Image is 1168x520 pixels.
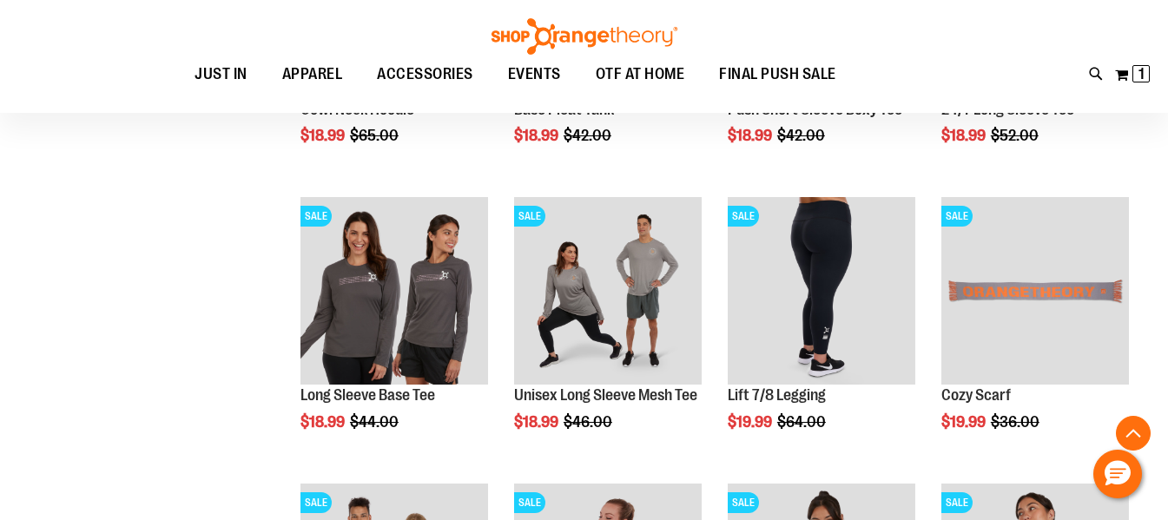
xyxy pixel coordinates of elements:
[777,127,828,144] span: $42.00
[991,127,1041,144] span: $52.00
[360,55,491,95] a: ACCESSORIES
[728,413,775,431] span: $19.99
[350,413,401,431] span: $44.00
[514,206,545,227] span: SALE
[728,492,759,513] span: SALE
[300,206,332,227] span: SALE
[941,101,1074,118] a: 24/7 Long Sleeve Tee
[300,127,347,144] span: $18.99
[300,386,435,404] a: Long Sleeve Base Tee
[489,18,680,55] img: Shop Orangetheory
[514,101,614,118] a: Base Pleat Tank
[719,188,924,475] div: product
[728,197,915,387] a: 2024 October Lift 7/8 LeggingSALE
[350,127,401,144] span: $65.00
[941,492,973,513] span: SALE
[300,197,488,385] img: Product image for Long Sleeve Base Tee
[505,188,710,475] div: product
[514,127,561,144] span: $18.99
[728,127,775,144] span: $18.99
[719,55,836,94] span: FINAL PUSH SALE
[491,55,578,95] a: EVENTS
[728,101,902,118] a: Push Short Sleeve Boxy Tee
[564,127,614,144] span: $42.00
[1116,416,1151,451] button: Back To Top
[941,197,1129,385] img: Product image for Cozy Scarf
[300,197,488,387] a: Product image for Long Sleeve Base TeeSALE
[282,55,343,94] span: APPAREL
[728,197,915,385] img: 2024 October Lift 7/8 Legging
[933,188,1138,475] div: product
[1138,65,1145,82] span: 1
[377,55,473,94] span: ACCESSORIES
[702,55,854,94] a: FINAL PUSH SALE
[728,386,826,404] a: Lift 7/8 Legging
[300,413,347,431] span: $18.99
[564,413,615,431] span: $46.00
[941,127,988,144] span: $18.99
[514,492,545,513] span: SALE
[941,386,1011,404] a: Cozy Scarf
[1093,450,1142,498] button: Hello, have a question? Let’s chat.
[265,55,360,95] a: APPAREL
[578,55,703,95] a: OTF AT HOME
[514,386,697,404] a: Unisex Long Sleeve Mesh Tee
[596,55,685,94] span: OTF AT HOME
[300,101,414,118] a: Cowl Neck Hoodie
[728,206,759,227] span: SALE
[300,492,332,513] span: SALE
[514,197,702,387] a: Unisex Long Sleeve Mesh Tee primary imageSALE
[777,413,828,431] span: $64.00
[991,413,1042,431] span: $36.00
[508,55,561,94] span: EVENTS
[941,197,1129,387] a: Product image for Cozy ScarfSALE
[177,55,265,95] a: JUST IN
[941,206,973,227] span: SALE
[514,197,702,385] img: Unisex Long Sleeve Mesh Tee primary image
[514,413,561,431] span: $18.99
[292,188,497,475] div: product
[195,55,247,94] span: JUST IN
[941,413,988,431] span: $19.99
